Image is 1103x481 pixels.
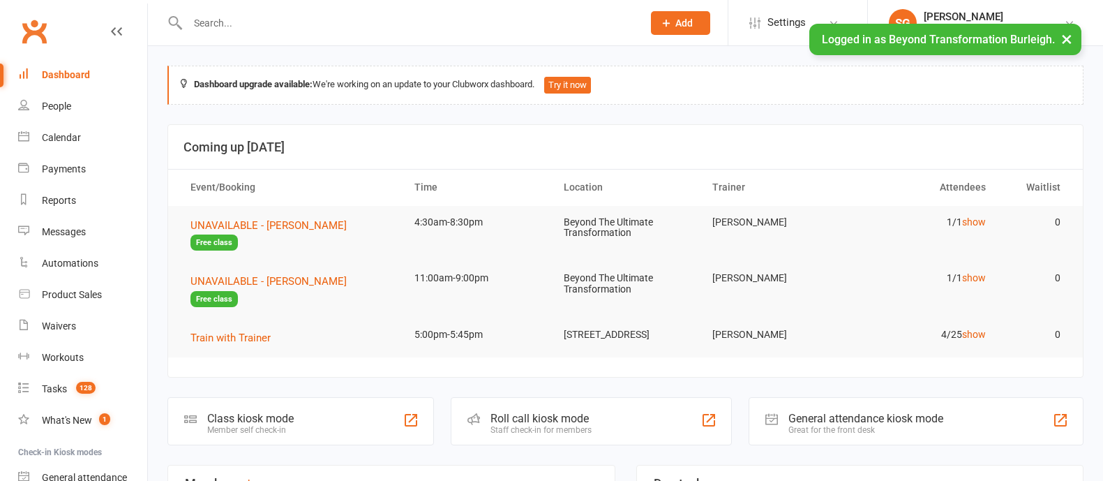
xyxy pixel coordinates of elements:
[849,262,998,295] td: 1/1
[194,79,313,89] strong: Dashboard upgrade available:
[42,289,102,300] div: Product Sales
[402,170,551,205] th: Time
[551,170,700,205] th: Location
[700,262,849,295] td: [PERSON_NAME]
[924,10,1064,23] div: [PERSON_NAME]
[1054,24,1079,54] button: ×
[42,132,81,143] div: Calendar
[551,206,700,250] td: Beyond The Ultimate Transformation
[962,216,986,228] a: show
[402,206,551,239] td: 4:30am-8:30pm
[551,262,700,306] td: Beyond The Ultimate Transformation
[190,291,238,307] span: Free class
[889,9,917,37] div: SG
[42,69,90,80] div: Dashboard
[849,170,998,205] th: Attendees
[42,352,84,363] div: Workouts
[207,412,294,425] div: Class kiosk mode
[700,170,849,205] th: Trainer
[190,275,347,288] span: UNAVAILABLE - [PERSON_NAME]
[700,206,849,239] td: [PERSON_NAME]
[18,59,147,91] a: Dashboard
[18,91,147,122] a: People
[849,318,998,351] td: 4/25
[962,272,986,283] a: show
[18,154,147,185] a: Payments
[998,206,1073,239] td: 0
[190,273,389,307] button: UNAVAILABLE - [PERSON_NAME]Free class
[18,122,147,154] a: Calendar
[18,311,147,342] a: Waivers
[18,373,147,405] a: Tasks 128
[962,329,986,340] a: show
[42,163,86,175] div: Payments
[18,342,147,373] a: Workouts
[18,248,147,279] a: Automations
[190,217,389,251] button: UNAVAILABLE - [PERSON_NAME]Free class
[998,262,1073,295] td: 0
[207,425,294,435] div: Member self check-in
[924,23,1064,36] div: Beyond Transformation Burleigh
[18,216,147,248] a: Messages
[167,66,1083,105] div: We're working on an update to your Clubworx dashboard.
[675,17,693,29] span: Add
[849,206,998,239] td: 1/1
[551,318,700,351] td: [STREET_ADDRESS]
[788,412,943,425] div: General attendance kiosk mode
[42,258,98,269] div: Automations
[183,13,633,33] input: Search...
[18,279,147,311] a: Product Sales
[767,7,806,38] span: Settings
[42,415,92,426] div: What's New
[99,413,110,425] span: 1
[544,77,591,94] button: Try it now
[42,320,76,332] div: Waivers
[998,170,1073,205] th: Waitlist
[651,11,710,35] button: Add
[700,318,849,351] td: [PERSON_NAME]
[788,425,943,435] div: Great for the front desk
[822,33,1055,46] span: Logged in as Beyond Transformation Burleigh.
[998,318,1073,351] td: 0
[190,330,280,346] button: Train with Trainer
[76,382,96,394] span: 128
[42,383,67,394] div: Tasks
[190,235,238,251] span: Free class
[402,262,551,295] td: 11:00am-9:00pm
[17,14,52,49] a: Clubworx
[42,226,86,237] div: Messages
[402,318,551,351] td: 5:00pm-5:45pm
[490,425,592,435] div: Staff check-in for members
[490,412,592,425] div: Roll call kiosk mode
[42,195,76,206] div: Reports
[190,219,347,232] span: UNAVAILABLE - [PERSON_NAME]
[183,140,1067,154] h3: Coming up [DATE]
[42,101,71,112] div: People
[190,332,271,344] span: Train with Trainer
[18,405,147,436] a: What's New1
[18,185,147,216] a: Reports
[178,170,402,205] th: Event/Booking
